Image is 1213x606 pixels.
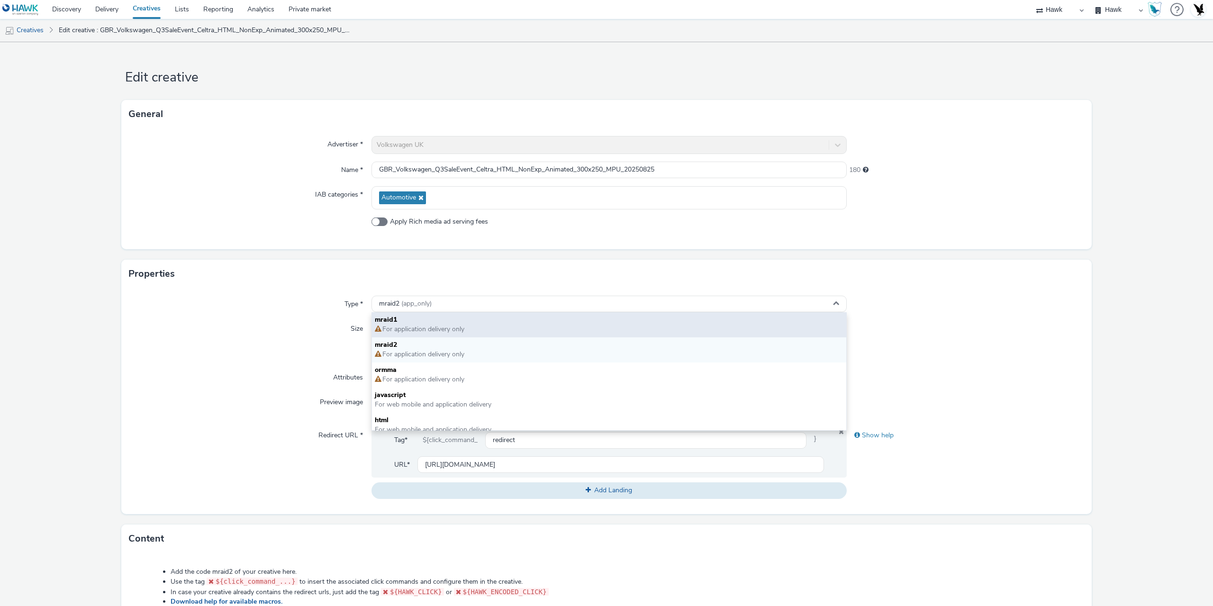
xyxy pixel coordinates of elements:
div: ${click_command_ [415,432,485,449]
li: In case your creative already contains the redirect urls, just add the tag or [171,587,1050,597]
button: Add Landing [371,482,847,498]
label: Advertiser * [324,136,367,149]
img: mobile [5,26,14,36]
span: ${click_command_...} [216,578,296,585]
span: Apply Rich media ad serving fees [390,217,488,226]
span: For application delivery only [381,325,464,334]
li: Add the code mraid2 of your creative here. [171,567,1050,577]
span: html [375,416,843,425]
a: Download help for available macros. [171,597,286,606]
span: ${HAWK_CLICK} [390,588,442,596]
input: url... [417,456,824,473]
img: Hawk Academy [1148,2,1162,17]
label: Name * [337,162,367,175]
span: For application delivery only [381,350,464,359]
span: } [806,432,824,449]
img: undefined Logo [2,4,39,16]
a: Edit creative : GBR_Volkswagen_Q3SaleEvent_Celtra_HTML_NonExp_Animated_300x250_MPU_20250825 [54,19,357,42]
img: Account UK [1191,2,1205,17]
span: For web mobile and application delivery [375,400,491,409]
input: Name [371,162,847,178]
h3: General [128,107,163,121]
span: ${HAWK_ENCODED_CLICK} [463,588,547,596]
label: Attributes [329,369,367,382]
span: mraid2 [375,340,843,350]
label: Redirect URL * [315,427,367,440]
label: Type * [341,296,367,309]
label: IAB categories * [311,186,367,199]
label: Preview image [316,394,367,407]
div: Maximum 255 characters [863,165,869,175]
span: javascript [375,390,843,400]
span: mraid2 [379,300,432,308]
h1: Edit creative [121,69,1092,87]
span: Add Landing [594,486,632,495]
span: For application delivery only [381,375,464,384]
span: (app_only) [401,299,432,308]
div: Show help [847,427,1085,444]
a: Hawk Academy [1148,2,1166,17]
span: ormma [375,365,843,375]
label: Size [347,320,367,334]
span: Automotive [381,194,416,202]
span: 180 [849,165,860,175]
li: Use the tag to insert the associated click commands and configure them in the creative. [171,577,1050,587]
h3: Properties [128,267,175,281]
span: mraid1 [375,315,843,325]
h3: Content [128,532,164,546]
span: For web mobile and application delivery [375,425,491,434]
